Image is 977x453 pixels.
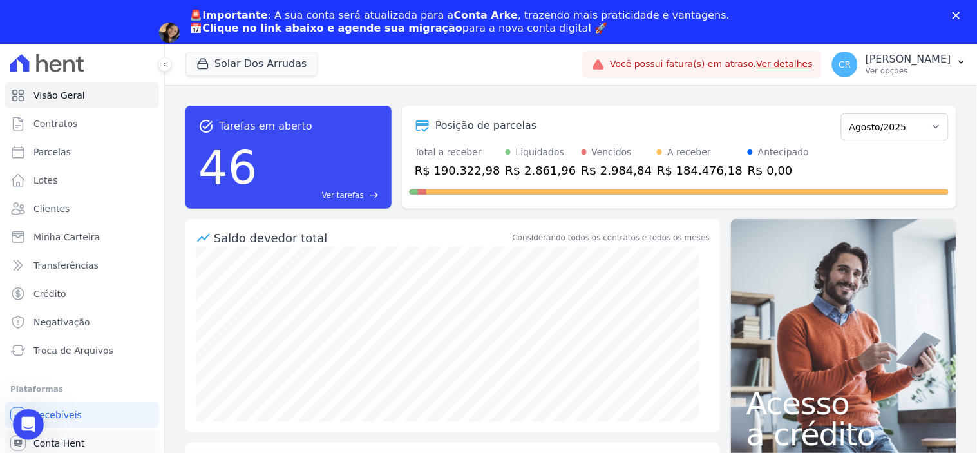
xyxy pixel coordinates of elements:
[190,9,268,21] b: 🚨Importante
[33,287,66,300] span: Crédito
[435,118,537,133] div: Posição de parcelas
[13,409,44,440] iframe: Intercom live chat
[33,174,58,187] span: Lotes
[33,117,77,130] span: Contratos
[5,111,159,137] a: Contratos
[33,89,85,102] span: Visão Geral
[866,53,951,66] p: [PERSON_NAME]
[5,253,159,278] a: Transferências
[5,139,159,165] a: Parcelas
[610,57,813,71] span: Você possui fatura(s) em atraso.
[866,66,951,76] p: Ver opções
[33,146,71,159] span: Parcelas
[822,46,977,82] button: CR [PERSON_NAME] Ver opções
[185,52,318,76] button: Solar Dos Arrudas
[33,437,84,450] span: Conta Hent
[190,43,296,57] a: Agendar migração
[592,146,632,159] div: Vencidos
[322,189,364,201] span: Ver tarefas
[839,60,851,69] span: CR
[5,82,159,108] a: Visão Geral
[5,168,159,193] a: Lotes
[758,146,809,159] div: Antecipado
[757,59,813,69] a: Ver detalhes
[5,309,159,335] a: Negativação
[159,23,180,43] img: Profile image for Adriane
[516,146,565,159] div: Liquidados
[33,409,82,421] span: Recebíveis
[10,381,154,397] div: Plataformas
[263,189,379,201] a: Ver tarefas east
[667,146,711,159] div: A receber
[748,162,809,179] div: R$ 0,00
[506,162,576,179] div: R$ 2.861,96
[415,146,500,159] div: Total a receber
[5,402,159,428] a: Recebíveis
[5,338,159,363] a: Troca de Arquivos
[33,316,90,329] span: Negativação
[33,202,70,215] span: Clientes
[214,229,510,247] div: Saldo devedor total
[5,196,159,222] a: Clientes
[5,281,159,307] a: Crédito
[582,162,652,179] div: R$ 2.984,84
[190,9,730,35] div: : A sua conta será atualizada para a , trazendo mais praticidade e vantagens. 📅 para a nova conta...
[203,22,463,34] b: Clique no link abaixo e agende sua migração
[746,388,941,419] span: Acesso
[746,419,941,450] span: a crédito
[33,344,113,357] span: Troca de Arquivos
[953,12,965,19] div: Fechar
[33,259,99,272] span: Transferências
[198,119,214,134] span: task_alt
[513,232,710,244] div: Considerando todos os contratos e todos os meses
[369,190,379,200] span: east
[219,119,312,134] span: Tarefas em aberto
[657,162,743,179] div: R$ 184.476,18
[5,224,159,250] a: Minha Carteira
[454,9,518,21] b: Conta Arke
[415,162,500,179] div: R$ 190.322,98
[198,134,258,201] div: 46
[33,231,100,244] span: Minha Carteira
